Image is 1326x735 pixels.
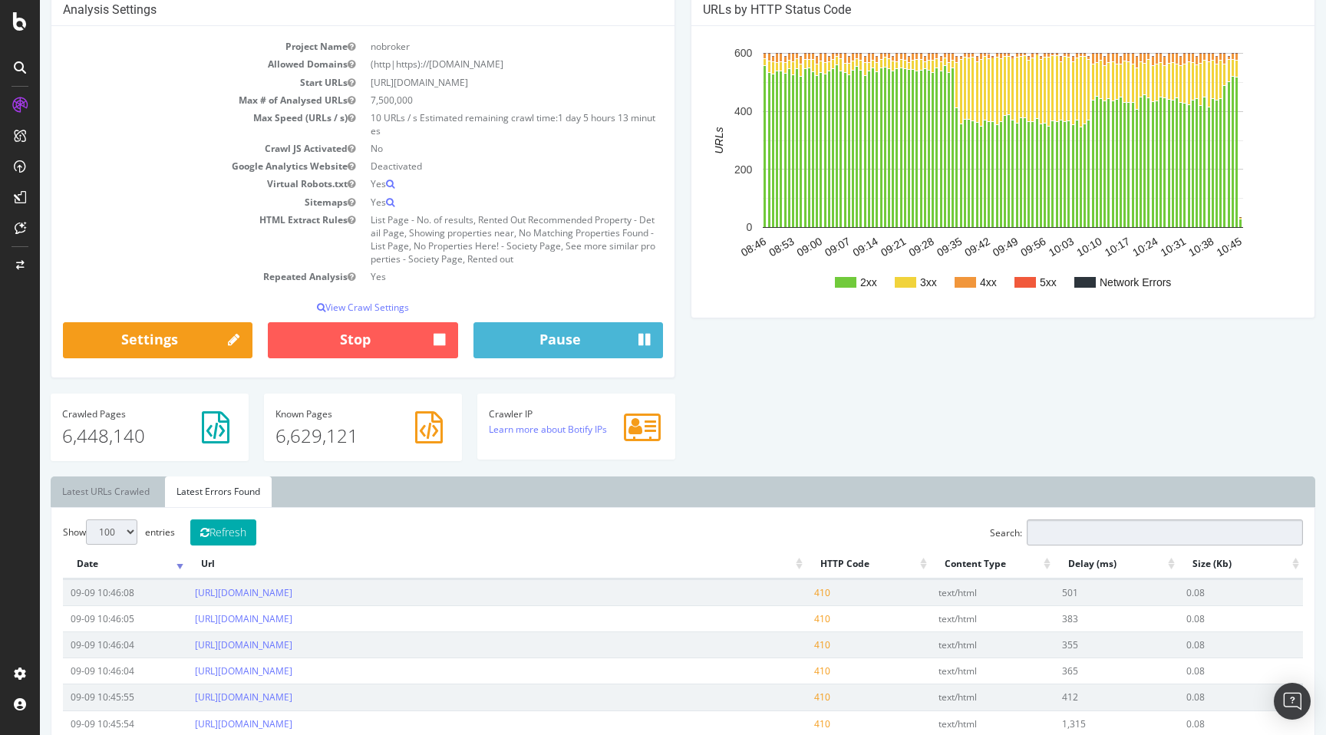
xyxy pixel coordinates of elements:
[891,658,1015,684] td: text/html
[1274,683,1311,720] div: Open Intercom Messenger
[1090,235,1120,259] text: 10:24
[22,423,197,449] p: 6,448,140
[23,109,323,140] td: Max Speed (URLs / s)
[699,235,729,259] text: 08:46
[707,222,713,234] text: 0
[46,519,97,545] select: Showentries
[895,235,925,259] text: 09:35
[23,579,147,605] td: 09-09 10:46:08
[1014,579,1139,605] td: 501
[694,48,713,60] text: 600
[155,612,252,625] a: [URL][DOMAIN_NAME]
[1014,549,1139,579] th: Delay (ms): activate to sort column ascending
[155,664,252,677] a: [URL][DOMAIN_NAME]
[236,423,411,449] p: 6,629,121
[23,2,623,18] h4: Analysis Settings
[155,717,252,730] a: [URL][DOMAIN_NAME]
[323,175,623,193] td: Yes
[23,658,147,684] td: 09-09 10:46:04
[23,157,323,175] td: Google Analytics Website
[23,684,147,710] td: 09-09 10:45:55
[323,157,623,175] td: Deactivated
[891,549,1015,579] th: Content Type: activate to sort column ascending
[23,38,323,55] td: Project Name
[891,684,1015,710] td: text/html
[663,38,1263,306] div: A chart.
[774,612,790,625] span: 410
[1139,631,1263,658] td: 0.08
[125,476,232,507] a: Latest Errors Found
[155,638,252,651] a: [URL][DOMAIN_NAME]
[1014,684,1139,710] td: 412
[891,631,1015,658] td: text/html
[23,605,147,631] td: 09-09 10:46:05
[951,235,981,259] text: 09:49
[880,276,897,288] text: 3xx
[774,717,790,730] span: 410
[940,276,957,288] text: 4xx
[23,74,323,91] td: Start URLs
[1007,235,1037,259] text: 10:03
[783,235,813,259] text: 09:07
[23,301,623,314] p: View Crawl Settings
[155,691,252,704] a: [URL][DOMAIN_NAME]
[449,423,567,436] a: Learn more about Botify IPs
[449,409,624,419] h4: Crawler IP
[866,235,896,259] text: 09:28
[1000,276,1017,288] text: 5xx
[1139,549,1263,579] th: Size (Kb): activate to sort column ascending
[1063,235,1093,259] text: 10:17
[1139,605,1263,631] td: 0.08
[23,631,147,658] td: 09-09 10:46:04
[323,109,623,140] td: 10 URLs / s Estimated remaining crawl time:
[1174,235,1204,259] text: 10:45
[236,409,411,419] h4: Pages Known
[811,235,841,259] text: 09:14
[323,74,623,91] td: [URL][DOMAIN_NAME]
[150,519,216,545] button: Refresh
[755,235,785,259] text: 09:00
[839,235,869,259] text: 09:21
[663,2,1263,18] h4: URLs by HTTP Status Code
[323,38,623,55] td: nobroker
[23,211,323,269] td: HTML Extract Rules
[323,55,623,73] td: (http|https)://[DOMAIN_NAME]
[774,586,790,599] span: 410
[987,519,1263,545] input: Search:
[23,519,135,545] label: Show entries
[22,409,197,419] h4: Pages Crawled
[694,105,713,117] text: 400
[1146,235,1176,259] text: 10:38
[323,140,623,157] td: No
[434,322,623,359] button: Pause
[694,163,713,176] text: 200
[23,91,323,109] td: Max # of Analysed URLs
[23,55,323,73] td: Allowed Domains
[673,127,685,154] text: URLs
[978,235,1008,259] text: 09:56
[891,579,1015,605] td: text/html
[147,549,767,579] th: Url: activate to sort column ascending
[774,664,790,677] span: 410
[23,268,323,285] td: Repeated Analysis
[323,91,623,109] td: 7,500,000
[11,476,121,507] a: Latest URLs Crawled
[727,235,757,259] text: 08:53
[228,322,417,359] button: Stop
[1014,605,1139,631] td: 383
[155,586,252,599] a: [URL][DOMAIN_NAME]
[774,638,790,651] span: 410
[922,235,952,259] text: 09:42
[950,519,1263,545] label: Search:
[891,605,1015,631] td: text/html
[774,691,790,704] span: 410
[1139,658,1263,684] td: 0.08
[1139,684,1263,710] td: 0.08
[323,211,623,269] td: List Page - No. of results, Rented Out Recommended Property - Detail Page, Showing properties nea...
[323,193,623,211] td: Yes
[23,140,323,157] td: Crawl JS Activated
[1034,235,1064,259] text: 10:10
[331,111,615,137] span: 1 day 5 hours 13 minutes
[23,322,213,359] a: Settings
[1119,235,1149,259] text: 10:31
